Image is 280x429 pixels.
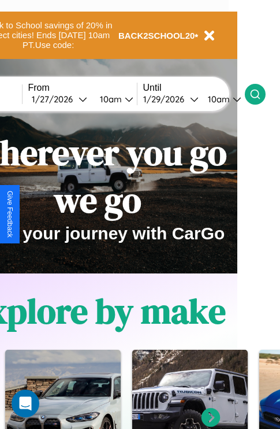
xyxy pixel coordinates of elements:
div: 10am [94,94,125,105]
label: From [28,83,137,93]
div: Open Intercom Messenger [12,390,39,417]
div: 1 / 29 / 2026 [143,94,190,105]
b: BACK2SCHOOL20 [118,31,195,40]
div: 1 / 27 / 2026 [32,94,79,105]
button: 1/27/2026 [28,93,91,105]
button: 10am [91,93,137,105]
button: 10am [199,93,245,105]
div: 10am [202,94,233,105]
label: Until [143,83,245,93]
div: Give Feedback [6,191,14,238]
